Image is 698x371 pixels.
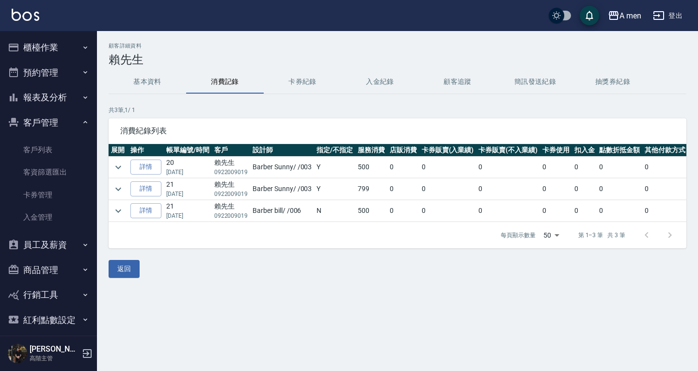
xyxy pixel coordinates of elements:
[109,260,140,278] button: 返回
[355,157,387,178] td: 500
[128,144,164,157] th: 操作
[572,144,597,157] th: 扣入金
[164,200,212,222] td: 21
[212,178,251,200] td: 賴先生
[476,200,540,222] td: 0
[642,178,688,200] td: 0
[12,9,39,21] img: Logo
[314,200,355,222] td: N
[355,178,387,200] td: 799
[4,110,93,135] button: 客戶管理
[109,144,128,157] th: 展開
[4,85,93,110] button: 報表及分析
[539,222,563,248] div: 50
[540,200,572,222] td: 0
[597,178,642,200] td: 0
[540,144,572,157] th: 卡券使用
[619,10,641,22] div: A men
[166,190,209,198] p: [DATE]
[387,157,419,178] td: 0
[387,178,419,200] td: 0
[186,70,264,94] button: 消費記錄
[4,332,93,357] button: 資料設定
[476,157,540,178] td: 0
[574,70,651,94] button: 抽獎券紀錄
[419,157,476,178] td: 0
[314,178,355,200] td: Y
[111,160,126,175] button: expand row
[496,70,574,94] button: 簡訊發送紀錄
[642,157,688,178] td: 0
[597,157,642,178] td: 0
[572,178,597,200] td: 0
[341,70,419,94] button: 入金紀錄
[166,211,209,220] p: [DATE]
[419,70,496,94] button: 顧客追蹤
[540,157,572,178] td: 0
[111,182,126,196] button: expand row
[4,258,93,283] button: 商品管理
[4,232,93,258] button: 員工及薪資
[166,168,209,177] p: [DATE]
[130,203,161,218] a: 詳情
[8,344,27,363] img: Person
[30,344,79,354] h5: [PERSON_NAME]
[250,200,314,222] td: Barber bill / /006
[212,200,251,222] td: 賴先生
[30,354,79,363] p: 高階主管
[4,282,93,307] button: 行銷工具
[164,144,212,157] th: 帳單編號/時間
[4,307,93,333] button: 紅利點數設定
[214,211,248,220] p: 0922009019
[4,60,93,85] button: 預約管理
[642,144,688,157] th: 其他付款方式
[130,160,161,175] a: 詳情
[264,70,341,94] button: 卡券紀錄
[419,144,476,157] th: 卡券販賣(入業績)
[109,43,686,49] h2: 顧客詳細資料
[597,200,642,222] td: 0
[109,106,686,114] p: 共 3 筆, 1 / 1
[419,178,476,200] td: 0
[4,139,93,161] a: 客戶列表
[4,35,93,60] button: 櫃檯作業
[387,200,419,222] td: 0
[572,200,597,222] td: 0
[250,178,314,200] td: Barber Sunny / /003
[597,144,642,157] th: 點數折抵金額
[314,144,355,157] th: 指定/不指定
[164,157,212,178] td: 20
[501,231,536,240] p: 每頁顯示數量
[214,190,248,198] p: 0922009019
[578,231,625,240] p: 第 1–3 筆 共 3 筆
[572,157,597,178] td: 0
[419,200,476,222] td: 0
[250,157,314,178] td: Barber Sunny / /003
[109,53,686,66] h3: 賴先生
[355,144,387,157] th: 服務消費
[604,6,645,26] button: A men
[214,168,248,177] p: 0922009019
[130,181,161,196] a: 詳情
[111,204,126,218] button: expand row
[4,161,93,183] a: 客資篩選匯出
[540,178,572,200] td: 0
[120,126,675,136] span: 消費紀錄列表
[212,157,251,178] td: 賴先生
[649,7,686,25] button: 登出
[212,144,251,157] th: 客戶
[164,178,212,200] td: 21
[250,144,314,157] th: 設計師
[4,206,93,228] a: 入金管理
[580,6,599,25] button: save
[642,200,688,222] td: 0
[4,184,93,206] a: 卡券管理
[355,200,387,222] td: 500
[109,70,186,94] button: 基本資料
[476,144,540,157] th: 卡券販賣(不入業績)
[387,144,419,157] th: 店販消費
[314,157,355,178] td: Y
[476,178,540,200] td: 0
